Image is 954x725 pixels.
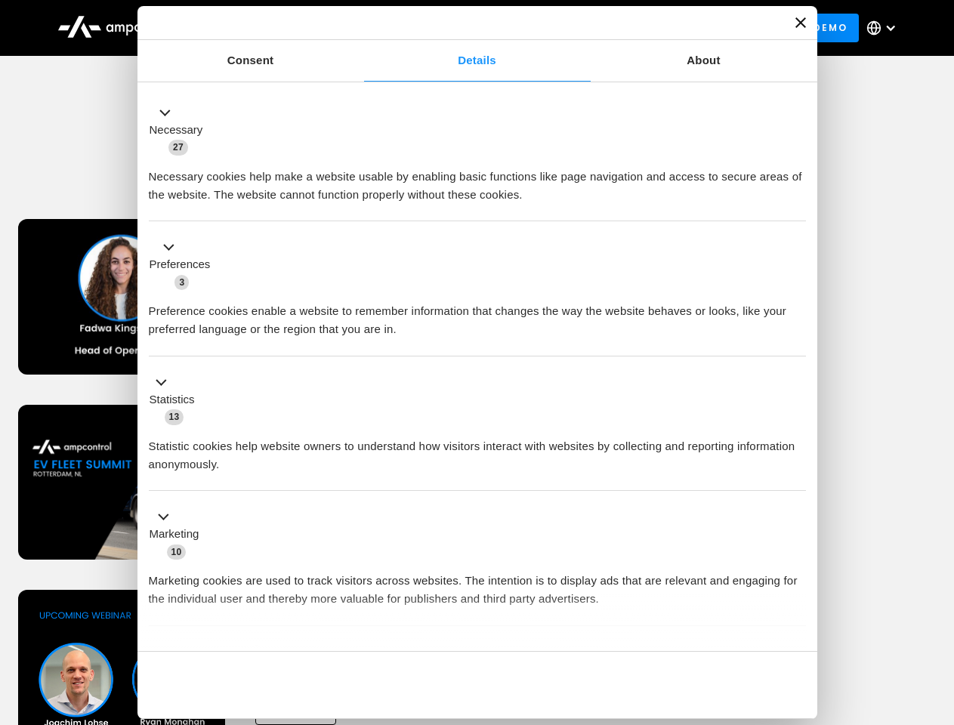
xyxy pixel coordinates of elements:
div: Statistic cookies help website owners to understand how visitors interact with websites by collec... [149,426,806,474]
label: Marketing [150,526,199,543]
button: Close banner [795,17,806,28]
span: 3 [174,275,189,290]
label: Necessary [150,122,203,139]
button: Unclassified (2) [149,643,273,662]
button: Okay [588,663,805,707]
label: Preferences [150,256,211,273]
h1: Upcoming Webinars [18,153,937,189]
span: 2 [249,645,264,660]
label: Statistics [150,391,195,409]
button: Marketing (10) [149,508,208,561]
button: Statistics (13) [149,373,204,426]
a: Consent [137,40,364,82]
button: Necessary (27) [149,103,212,156]
div: Preference cookies enable a website to remember information that changes the way the website beha... [149,291,806,338]
span: 27 [168,140,188,155]
a: About [591,40,817,82]
span: 13 [165,409,184,424]
div: Necessary cookies help make a website usable by enabling basic functions like page navigation and... [149,156,806,204]
button: Preferences (3) [149,239,220,292]
span: 10 [167,545,187,560]
div: Marketing cookies are used to track visitors across websites. The intention is to display ads tha... [149,560,806,608]
a: Details [364,40,591,82]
